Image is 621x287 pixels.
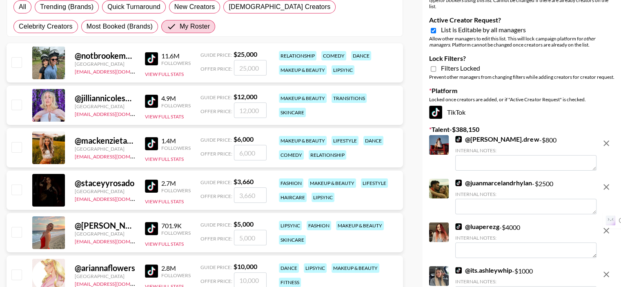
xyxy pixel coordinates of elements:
a: @juanmarcelandrhylan [455,179,532,187]
div: @ [PERSON_NAME].[PERSON_NAME] [75,220,135,231]
button: View Full Stats [145,71,184,77]
span: New Creators [174,2,215,12]
strong: $ 6,000 [234,135,254,143]
span: Most Booked (Brands) [87,22,153,31]
div: Followers [161,187,191,194]
input: 6,000 [234,145,267,160]
div: lifestyle [361,178,388,188]
span: Filters Locked [441,64,480,72]
button: remove [598,266,614,283]
div: haircare [279,193,307,202]
span: Offer Price: [200,278,232,284]
input: 25,000 [234,60,267,76]
div: fashion [279,178,303,188]
button: View Full Stats [145,198,184,205]
div: makeup & beauty [332,263,379,273]
div: makeup & beauty [308,178,356,188]
button: View Full Stats [145,241,184,247]
div: fashion [307,221,331,230]
div: relationship [279,51,316,60]
strong: $ 10,000 [234,263,257,270]
button: View Full Stats [145,156,184,162]
button: remove [598,222,614,239]
span: All [19,2,26,12]
div: comedy [321,51,346,60]
span: Trending (Brands) [40,2,93,12]
span: Guide Price: [200,264,232,270]
label: Talent - $ 388,150 [429,125,614,133]
a: @its.ashleywhip [455,266,512,274]
a: [EMAIL_ADDRESS][DOMAIN_NAME] [75,194,157,202]
div: makeup & beauty [279,93,327,103]
div: comedy [279,150,304,160]
img: TikTok [429,106,442,119]
input: 5,000 [234,230,267,245]
div: Followers [161,60,191,66]
div: @ staceyyrosado [75,178,135,188]
a: @luaperezg [455,222,499,231]
a: [EMAIL_ADDRESS][DOMAIN_NAME] [75,109,157,117]
img: TikTok [145,180,158,193]
span: Guide Price: [200,52,232,58]
button: remove [598,179,614,195]
div: @ mackenzietaylord [75,136,135,146]
strong: $ 12,000 [234,93,257,100]
div: lifestyle [332,136,358,145]
img: TikTok [455,223,462,230]
label: Lock Filters? [429,54,614,62]
span: Guide Price: [200,94,232,100]
span: Offer Price: [200,236,232,242]
span: Guide Price: [200,222,232,228]
img: TikTok [145,95,158,108]
label: Platform [429,87,614,95]
button: remove [598,135,614,151]
div: lipsync [304,263,327,273]
div: 2.8M [161,264,191,272]
div: [GEOGRAPHIC_DATA] [75,273,135,279]
div: Prevent other managers from changing filters while adding creators for creator request. [429,74,614,80]
div: transitions [332,93,367,103]
div: - $ 4000 [455,222,597,258]
div: relationship [309,150,346,160]
a: [EMAIL_ADDRESS][DOMAIN_NAME] [75,152,157,160]
div: @ ariannaflowers [75,263,135,273]
div: - $ 2500 [455,179,597,214]
div: [GEOGRAPHIC_DATA] [75,146,135,152]
div: Allow other managers to edit this list. This will lock campaign platform for . Platform cannot be... [429,36,614,48]
div: skincare [279,108,306,117]
span: Quick Turnaround [107,2,160,12]
div: 11.6M [161,52,191,60]
strong: $ 25,000 [234,50,257,58]
a: [EMAIL_ADDRESS][DOMAIN_NAME] [75,237,157,245]
div: 701.9K [161,222,191,230]
div: @ jilliannicolesmith [75,93,135,103]
div: 4.9M [161,94,191,102]
div: makeup & beauty [279,65,327,75]
div: Followers [161,145,191,151]
strong: $ 5,000 [234,220,254,228]
span: Offer Price: [200,66,232,72]
span: Guide Price: [200,179,232,185]
input: 12,000 [234,102,267,118]
img: TikTok [455,267,462,274]
div: fitness [279,278,301,287]
div: Followers [161,230,191,236]
div: [GEOGRAPHIC_DATA] [75,188,135,194]
div: lipsync [312,193,334,202]
div: Locked once creators are added, or if "Active Creator Request" is checked. [429,96,614,102]
span: My Roster [180,22,210,31]
div: Internal Notes: [455,235,597,241]
div: [GEOGRAPHIC_DATA] [75,231,135,237]
img: TikTok [145,137,158,150]
div: TikTok [429,106,614,119]
div: [GEOGRAPHIC_DATA] [75,61,135,67]
strong: $ 3,660 [234,178,254,185]
div: @ notbrookemonk [75,51,135,61]
img: TikTok [145,265,158,278]
em: other managers [429,36,595,48]
div: Followers [161,102,191,109]
span: Celebrity Creators [19,22,73,31]
div: lipsync [279,221,302,230]
img: TikTok [455,180,462,186]
div: skincare [279,235,306,245]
